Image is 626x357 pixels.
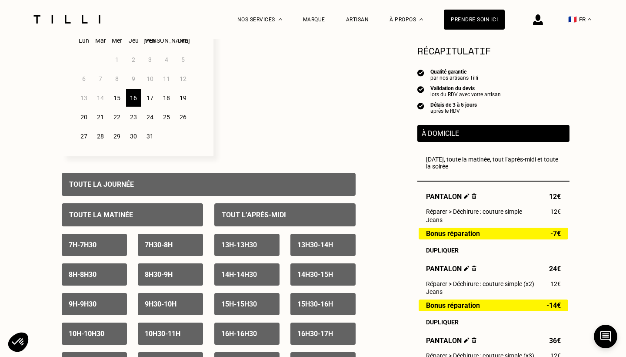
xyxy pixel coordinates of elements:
[145,300,176,308] p: 9h30 - 10h
[426,288,443,295] span: Jeans
[464,337,469,343] img: Éditer
[303,17,325,23] a: Marque
[533,14,543,25] img: icône connexion
[143,128,158,145] div: 31
[546,302,561,309] span: -14€
[426,192,476,201] span: Pantalon
[297,270,333,279] p: 14h30 - 15h
[297,330,333,338] p: 16h30 - 17h
[430,85,501,91] div: Validation du devis
[430,75,478,81] div: par nos artisans Tilli
[30,15,103,24] img: Logo du service de couturière Tilli
[472,337,476,343] img: Supprimer
[176,89,191,107] div: 19
[417,102,424,110] img: icon list info
[176,108,191,126] div: 26
[69,300,97,308] p: 9h - 9h30
[549,265,561,273] span: 24€
[346,17,369,23] a: Artisan
[222,211,286,219] p: Tout l’après-midi
[420,18,423,20] img: Menu déroulant à propos
[159,108,174,126] div: 25
[143,108,158,126] div: 24
[549,337,561,345] span: 36€
[221,241,257,249] p: 13h - 13h30
[426,216,443,223] span: Jeans
[426,302,480,309] span: Bonus réparation
[426,337,476,345] span: Pantalon
[550,280,561,287] span: 12€
[444,10,505,30] a: Prendre soin ici
[145,270,173,279] p: 8h30 - 9h
[426,319,561,326] div: Dupliquer
[145,241,173,249] p: 7h30 - 8h
[110,89,125,107] div: 15
[69,211,133,219] p: Toute la matinée
[426,247,561,254] div: Dupliquer
[430,91,501,98] div: lors du RDV avec votre artisan
[464,266,469,271] img: Éditer
[426,230,480,237] span: Bonus réparation
[472,193,476,199] img: Supprimer
[297,241,333,249] p: 13h30 - 14h
[430,108,477,114] div: après le RDV
[472,266,476,271] img: Supprimer
[426,265,476,273] span: Pantalon
[221,300,257,308] p: 15h - 15h30
[426,280,534,287] span: Réparer > Déchirure : couture simple (x2)
[417,85,424,93] img: icon list info
[221,330,257,338] p: 16h - 16h30
[588,18,591,20] img: menu déroulant
[69,330,104,338] p: 10h - 10h30
[550,230,561,237] span: -7€
[464,193,469,199] img: Éditer
[69,241,97,249] p: 7h - 7h30
[297,300,333,308] p: 15h30 - 16h
[69,180,134,189] p: Toute la journée
[422,129,565,138] p: À domicile
[159,89,174,107] div: 18
[221,270,257,279] p: 14h - 14h30
[426,208,522,215] span: Réparer > Déchirure : couture simple
[550,208,561,215] span: 12€
[430,102,477,108] div: Délais de 3 à 5 jours
[77,128,92,145] div: 27
[126,89,141,107] div: 16
[426,156,561,170] div: [DATE], toute la matinée, tout l’après-midi et toute la soirée
[93,128,108,145] div: 28
[110,108,125,126] div: 22
[417,44,569,58] section: Récapitulatif
[430,69,478,75] div: Qualité garantie
[417,69,424,77] img: icon list info
[549,192,561,201] span: 12€
[145,330,180,338] p: 10h30 - 11h
[77,108,92,126] div: 20
[143,89,158,107] div: 17
[126,108,141,126] div: 23
[93,108,108,126] div: 21
[568,15,577,24] span: 🇫🇷
[126,128,141,145] div: 30
[279,18,282,20] img: Menu déroulant
[69,270,97,279] p: 8h - 8h30
[110,128,125,145] div: 29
